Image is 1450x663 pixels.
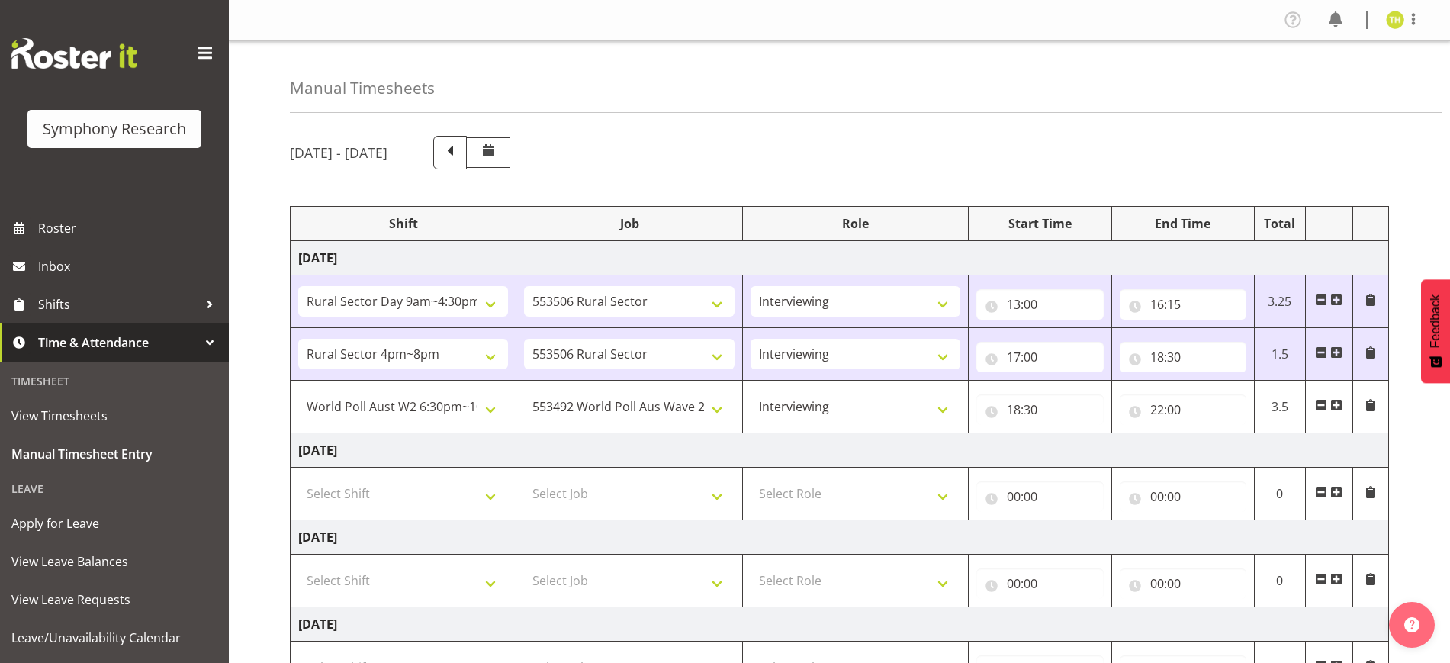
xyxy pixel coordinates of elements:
span: Inbox [38,255,221,278]
div: Symphony Research [43,117,186,140]
div: Leave [4,473,225,504]
input: Click to select... [1120,394,1246,425]
button: Feedback - Show survey [1421,279,1450,383]
a: Manual Timesheet Entry [4,435,225,473]
a: View Leave Requests [4,581,225,619]
input: Click to select... [976,289,1103,320]
td: [DATE] [291,607,1389,642]
td: 1.5 [1254,328,1305,381]
td: [DATE] [291,241,1389,275]
div: Timesheet [4,365,225,397]
td: [DATE] [291,520,1389,555]
input: Click to select... [1120,342,1246,372]
a: Apply for Leave [4,504,225,542]
div: Role [751,214,960,233]
td: 3.5 [1254,381,1305,433]
input: Click to select... [1120,568,1246,599]
a: View Timesheets [4,397,225,435]
input: Click to select... [1120,289,1246,320]
span: View Timesheets [11,404,217,427]
input: Click to select... [976,394,1103,425]
span: View Leave Requests [11,588,217,611]
input: Click to select... [976,568,1103,599]
span: Leave/Unavailability Calendar [11,626,217,649]
span: Shifts [38,293,198,316]
div: Total [1262,214,1297,233]
span: Time & Attendance [38,331,198,354]
img: help-xxl-2.png [1404,617,1419,632]
td: 0 [1254,468,1305,520]
span: Roster [38,217,221,240]
span: Manual Timesheet Entry [11,443,217,465]
a: Leave/Unavailability Calendar [4,619,225,657]
img: tristan-healley11868.jpg [1386,11,1404,29]
td: [DATE] [291,433,1389,468]
td: 3.25 [1254,275,1305,328]
div: Job [524,214,734,233]
input: Click to select... [1120,481,1246,512]
h5: [DATE] - [DATE] [290,144,387,161]
h4: Manual Timesheets [290,79,435,97]
span: Feedback [1429,294,1442,348]
input: Click to select... [976,481,1103,512]
span: Apply for Leave [11,512,217,535]
div: Start Time [976,214,1103,233]
div: End Time [1120,214,1246,233]
td: 0 [1254,555,1305,607]
div: Shift [298,214,508,233]
span: View Leave Balances [11,550,217,573]
img: Rosterit website logo [11,38,137,69]
a: View Leave Balances [4,542,225,581]
input: Click to select... [976,342,1103,372]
